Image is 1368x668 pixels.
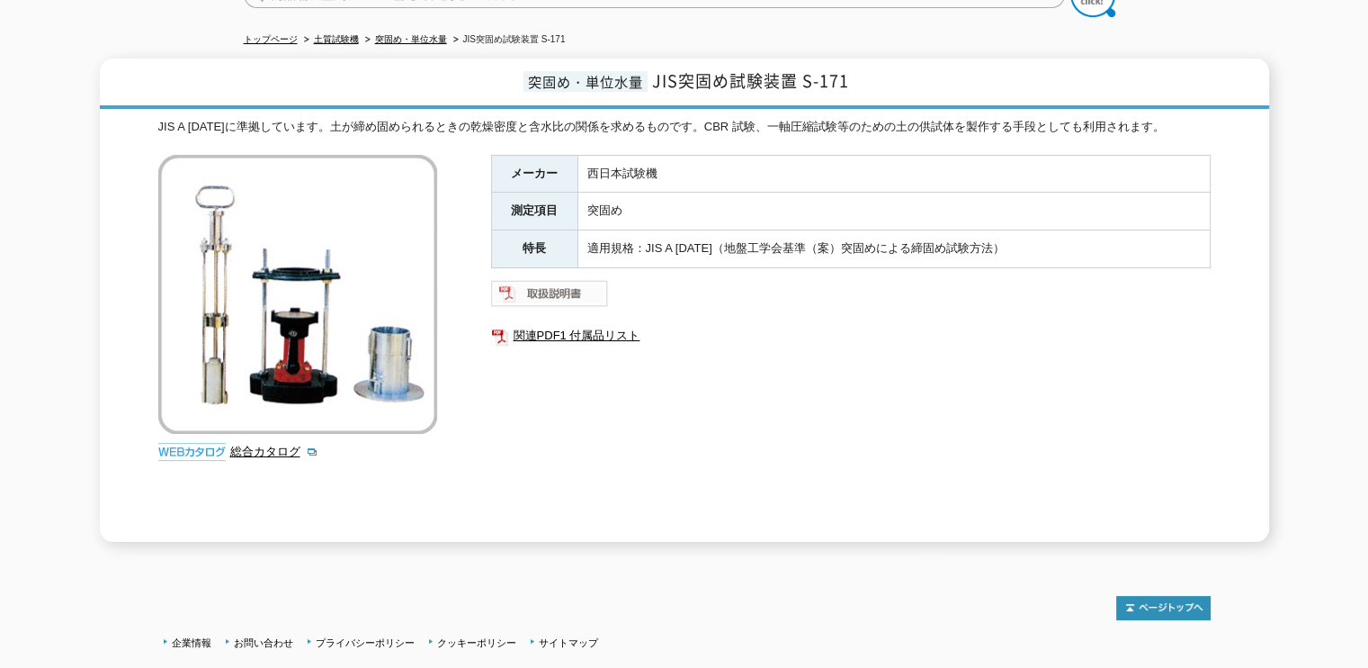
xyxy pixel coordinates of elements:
a: 企業情報 [172,637,211,648]
img: webカタログ [158,443,226,461]
td: 西日本試験機 [577,155,1210,193]
li: JIS突固め試験装置 S-171 [450,31,566,50]
a: 突固め・単位水量 [375,34,447,44]
img: トップページへ [1116,596,1211,620]
a: サイトマップ [539,637,598,648]
img: JIS突固め試験装置 S-171 [158,155,437,434]
th: メーカー [491,155,577,193]
td: 適用規格：JIS A [DATE]（地盤工学会基準（案）突固めによる締固め試験方法） [577,230,1210,268]
span: JIS突固め試験装置 S-171 [652,68,849,93]
a: プライバシーポリシー [316,637,415,648]
a: 総合カタログ [230,445,318,458]
td: 突固め [577,193,1210,230]
a: 取扱説明書 [491,291,609,304]
a: 関連PDF1 付属品リスト [491,324,1211,348]
div: JIS A [DATE]に準拠しています。土が締め固められるときの乾燥密度と含水比の関係を求めるものです。CBR 試験、一軸圧縮試験等のための土の供試体を製作する手段としても利用されます。 [158,118,1211,137]
a: クッキーポリシー [437,637,516,648]
img: 取扱説明書 [491,279,609,308]
th: 測定項目 [491,193,577,230]
a: お問い合わせ [234,637,293,648]
a: トップページ [244,34,298,44]
a: 土質試験機 [314,34,359,44]
span: 突固め・単位水量 [523,71,648,92]
th: 特長 [491,230,577,268]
